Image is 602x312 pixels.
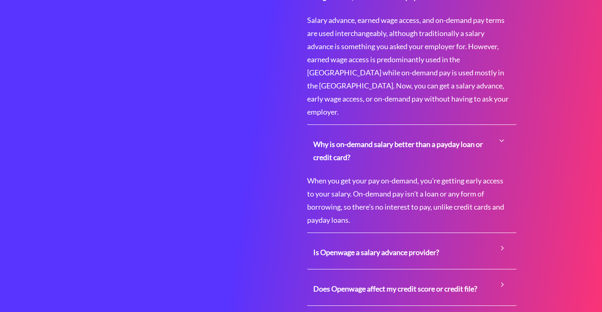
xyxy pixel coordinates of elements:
[313,276,510,301] a: Does Openwage affect my credit score or credit file?
[307,14,516,124] div: Salary advance, earned wage access, and on-demand pay terms are used interchangeably, although tr...
[307,174,516,233] div: When you get your pay on-demand, you're getting early access to your salary. On-demand pay isn't ...
[313,240,510,265] a: Is Openwage a salary advance provider?
[313,131,510,170] a: Why is on-demand salary better than a payday loan or credit card?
